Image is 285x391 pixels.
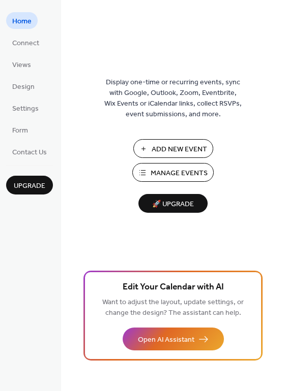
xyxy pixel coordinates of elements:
[12,147,47,158] span: Contact Us
[123,328,224,350] button: Open AI Assistant
[6,34,45,51] a: Connect
[151,168,208,179] span: Manage Events
[12,16,32,27] span: Home
[145,198,202,211] span: 🚀 Upgrade
[6,121,34,138] a: Form
[6,12,38,29] a: Home
[12,82,35,92] span: Design
[6,100,45,116] a: Settings
[104,77,242,120] span: Display one-time or recurring events, sync with Google, Outlook, Zoom, Eventbrite, Wix Events or ...
[133,139,213,158] button: Add New Event
[6,56,37,73] a: Views
[132,163,214,182] button: Manage Events
[6,143,53,160] a: Contact Us
[138,335,194,345] span: Open AI Assistant
[6,78,41,94] a: Design
[14,181,45,191] span: Upgrade
[6,176,53,194] button: Upgrade
[12,104,39,114] span: Settings
[12,38,39,49] span: Connect
[138,194,208,213] button: 🚀 Upgrade
[123,280,224,295] span: Edit Your Calendar with AI
[102,296,244,320] span: Want to adjust the layout, update settings, or change the design? The assistant can help.
[12,60,31,71] span: Views
[12,125,28,136] span: Form
[152,144,207,155] span: Add New Event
